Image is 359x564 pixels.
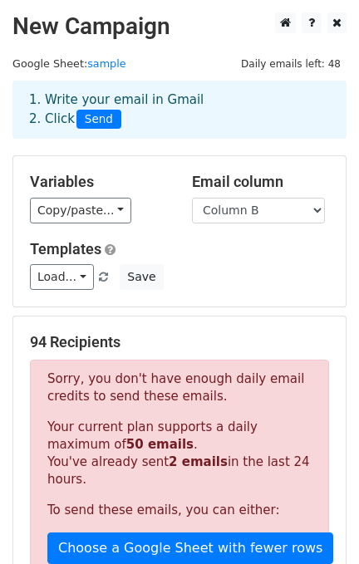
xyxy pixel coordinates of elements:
a: Daily emails left: 48 [235,57,347,70]
span: Daily emails left: 48 [235,55,347,73]
a: Choose a Google Sheet with fewer rows [47,532,333,564]
a: Load... [30,264,94,290]
a: Copy/paste... [30,198,131,223]
p: To send these emails, you can either: [47,502,312,519]
iframe: Chat Widget [276,484,359,564]
button: Save [120,264,163,290]
strong: 2 emails [169,454,228,469]
small: Google Sheet: [12,57,126,70]
a: sample [87,57,125,70]
p: Sorry, you don't have enough daily email credits to send these emails. [47,370,312,405]
h2: New Campaign [12,12,347,41]
h5: Variables [30,173,167,191]
strong: 50 emails [126,437,194,452]
div: 1. Write your email in Gmail 2. Click [17,91,342,129]
a: Templates [30,240,101,257]
p: Your current plan supports a daily maximum of . You've already sent in the last 24 hours. [47,419,312,488]
h5: 94 Recipients [30,333,329,351]
span: Send [76,110,121,130]
h5: Email column [192,173,329,191]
